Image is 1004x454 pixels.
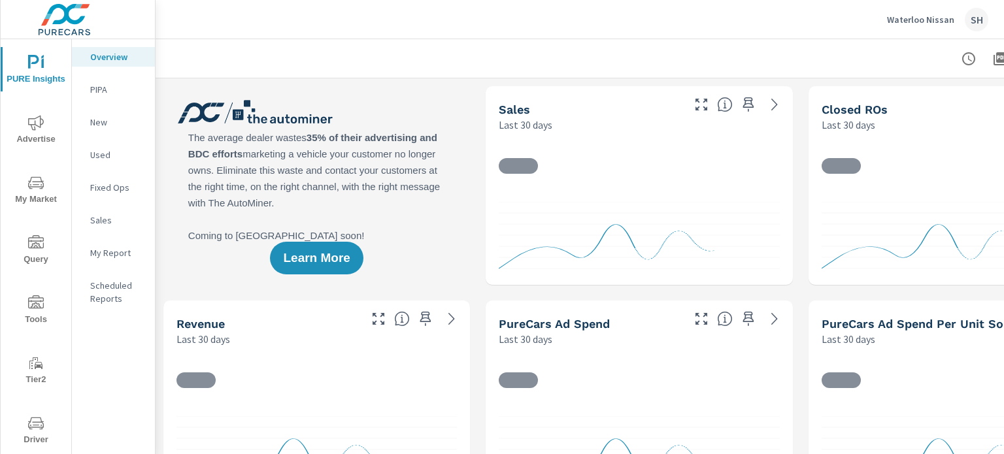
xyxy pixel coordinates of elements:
p: Overview [90,50,144,63]
div: Scheduled Reports [72,276,155,308]
p: Last 30 days [822,331,875,347]
div: Fixed Ops [72,178,155,197]
button: Learn More [270,242,363,274]
div: PIPA [72,80,155,99]
span: Save this to your personalized report [738,308,759,329]
span: Total cost of media for all PureCars channels for the selected dealership group over the selected... [717,311,733,327]
div: Sales [72,210,155,230]
a: See more details in report [441,308,462,329]
button: Make Fullscreen [691,94,712,115]
h5: PureCars Ad Spend [499,317,610,331]
p: Fixed Ops [90,181,144,194]
p: Sales [90,214,144,227]
h5: Revenue [176,317,225,331]
button: Make Fullscreen [691,308,712,329]
p: Scheduled Reports [90,279,144,305]
div: SH [965,8,988,31]
p: Last 30 days [499,117,552,133]
p: Last 30 days [822,117,875,133]
span: Query [5,235,67,267]
div: Overview [72,47,155,67]
span: Learn More [283,252,350,264]
p: PIPA [90,83,144,96]
p: Used [90,148,144,161]
p: Last 30 days [176,331,230,347]
h5: Sales [499,103,530,116]
span: Driver [5,415,67,447]
span: My Market [5,175,67,207]
span: Tools [5,295,67,327]
div: Used [72,145,155,165]
div: New [72,112,155,132]
p: Last 30 days [499,331,552,347]
a: See more details in report [764,94,785,115]
p: My Report [90,246,144,259]
span: Advertise [5,115,67,147]
span: Save this to your personalized report [415,308,436,329]
span: PURE Insights [5,55,67,87]
span: Number of vehicles sold by the dealership over the selected date range. [Source: This data is sou... [717,97,733,112]
button: Make Fullscreen [368,308,389,329]
span: Save this to your personalized report [738,94,759,115]
div: My Report [72,243,155,263]
p: Waterloo Nissan [887,14,954,25]
a: See more details in report [764,308,785,329]
span: Total sales revenue over the selected date range. [Source: This data is sourced from the dealer’s... [394,311,410,327]
p: New [90,116,144,129]
span: Tier2 [5,355,67,387]
h5: Closed ROs [822,103,888,116]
